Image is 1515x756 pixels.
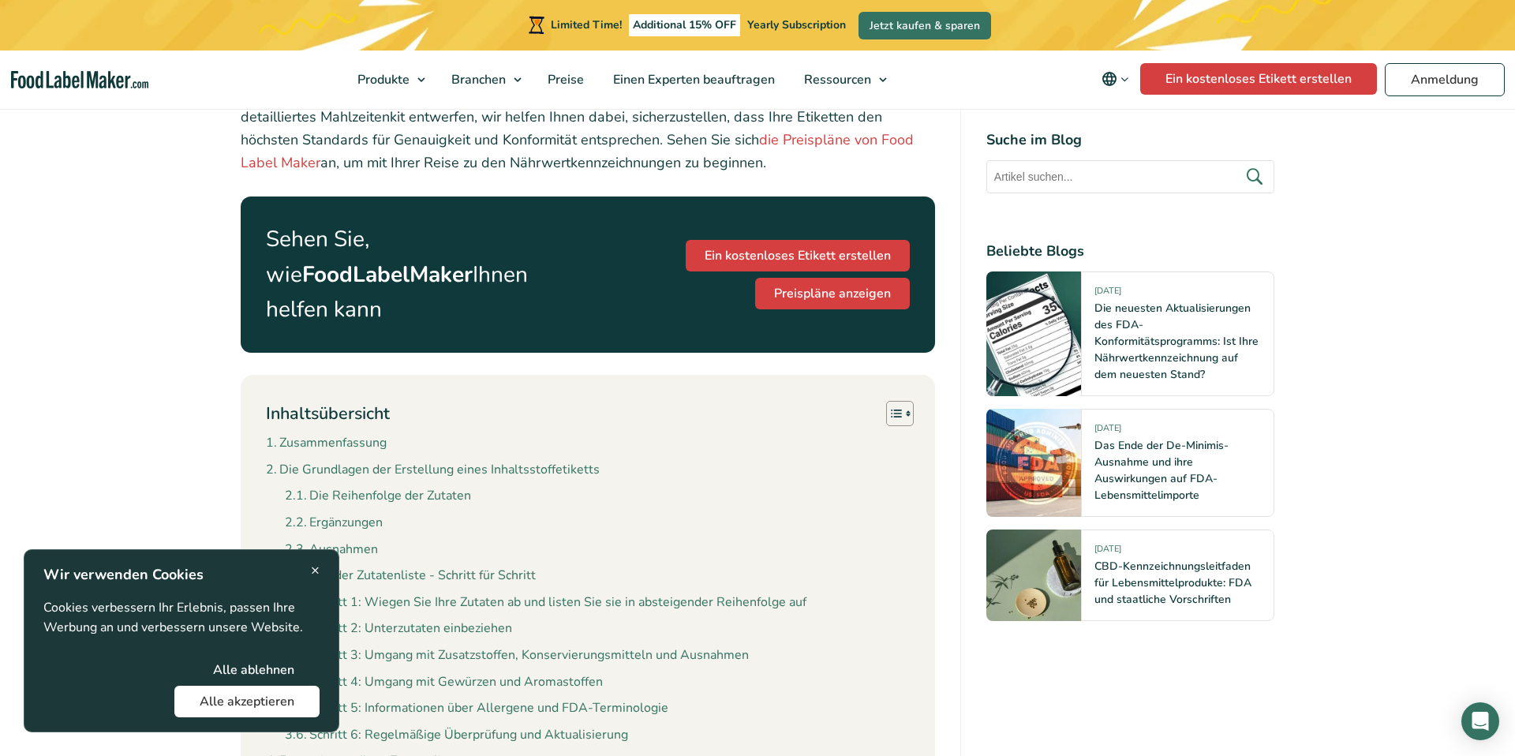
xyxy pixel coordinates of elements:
a: Ergänzungen [285,513,383,533]
a: Preispläne anzeigen [755,278,910,309]
span: Produkte [353,71,411,88]
p: Dieser Artikel entmystifiziert diesen Prozess und bietet einfache und umsetzbare Schritte zur . G... [241,61,935,174]
span: Yearly Subscription [747,17,846,32]
span: × [311,560,320,581]
h4: Suche im Blog [986,129,1274,151]
a: Schritt 6: Regelmäßige Überprüfung und Aktualisierung [285,725,628,746]
a: Zusammenfassung [266,433,387,454]
a: Die neuesten Aktualisierungen des FDA-Konformitätsprogramms: Ist Ihre Nährwertkennzeichnung auf d... [1094,301,1259,382]
span: Additional 15% OFF [629,14,740,36]
a: die Preispläne von Food Label Maker [241,130,914,172]
a: Ein kostenloses Etikett erstellen [686,240,910,271]
a: Das Ende der De-Minimis-Ausnahme und ihre Auswirkungen auf FDA-Lebensmittelimporte [1094,438,1229,503]
a: Die Grundlagen der Erstellung eines Inhaltsstoffetiketts [266,460,600,481]
a: Toggle Table of Content [874,400,910,427]
div: Open Intercom Messenger [1461,702,1499,740]
a: Schritt 1: Wiegen Sie Ihre Zutaten ab und listen Sie sie in absteigender Reihenfolge auf [285,593,806,613]
input: Artikel suchen... [986,160,1274,193]
a: Preise [533,51,595,109]
a: Food Label Maker homepage [11,71,148,89]
button: Change language [1090,63,1140,95]
a: Anmeldung [1385,63,1505,96]
button: Alle akzeptieren [174,686,320,717]
button: Alle ablehnen [188,654,320,686]
a: Schritt 3: Umgang mit Zusatzstoffen, Konservierungsmitteln und Ausnahmen [285,646,749,666]
span: Einen Experten beauftragen [608,71,776,88]
h4: Beliebte Blogs [986,241,1274,262]
span: [DATE] [1094,543,1121,561]
p: Sehen Sie, wie Ihnen helfen kann [266,222,541,327]
span: [DATE] [1094,422,1121,440]
a: Schritt 2: Unterzutaten einbeziehen [285,619,512,639]
a: Jetzt kaufen & sparen [858,12,991,39]
a: Einen Experten beauftragen [599,51,786,109]
a: Branchen [437,51,529,109]
p: Cookies verbessern Ihr Erlebnis, passen Ihre Werbung an und verbessern unsere Website. [43,598,320,638]
a: Erstellen der Zutatenliste - Schritt für Schritt [266,566,536,586]
a: Schritt 4: Umgang mit Gewürzen und Aromastoffen [285,672,603,693]
span: Limited Time! [551,17,622,32]
a: Ein kostenloses Etikett erstellen [1140,63,1377,95]
span: Preise [543,71,585,88]
a: Ausnahmen [285,540,378,560]
a: Schritt 5: Informationen über Allergene und FDA-Terminologie [285,698,668,719]
a: Produkte [343,51,433,109]
p: Inhaltsübersicht [266,402,390,426]
a: CBD-Kennzeichnungsleitfaden für Lebensmittelprodukte: FDA und staatliche Vorschriften [1094,559,1251,607]
span: Ressourcen [799,71,873,88]
span: Branchen [447,71,507,88]
strong: Wir verwenden Cookies [43,565,204,584]
span: [DATE] [1094,285,1121,303]
strong: FoodLabelMaker [302,260,473,290]
a: Ressourcen [790,51,895,109]
a: Die Reihenfolge der Zutaten [285,486,471,507]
